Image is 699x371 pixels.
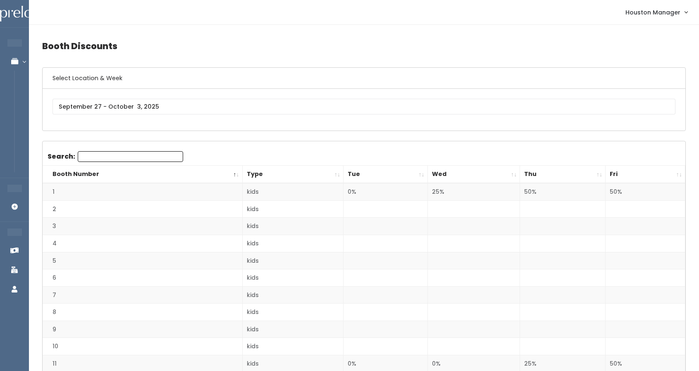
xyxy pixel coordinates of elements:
td: kids [242,200,344,218]
input: September 27 - October 3, 2025 [52,99,675,114]
td: kids [242,338,344,355]
td: 1 [43,183,242,200]
td: 5 [43,252,242,269]
td: 3 [43,218,242,235]
th: Fri: activate to sort column ascending [606,166,685,183]
input: Search: [78,151,183,162]
h4: Booth Discounts [42,35,686,57]
td: 9 [43,321,242,338]
td: 50% [606,183,685,200]
td: kids [242,286,344,304]
td: kids [242,218,344,235]
th: Type: activate to sort column ascending [242,166,344,183]
td: 0% [344,183,428,200]
td: 25% [427,183,520,200]
td: kids [242,269,344,287]
td: kids [242,183,344,200]
td: 10 [43,338,242,355]
td: kids [242,252,344,269]
td: kids [242,235,344,252]
th: Booth Number: activate to sort column descending [43,166,242,183]
td: 7 [43,286,242,304]
td: 8 [43,304,242,321]
td: kids [242,304,344,321]
td: 4 [43,235,242,252]
td: 2 [43,200,242,218]
th: Wed: activate to sort column ascending [427,166,520,183]
td: 6 [43,269,242,287]
label: Search: [48,151,183,162]
h6: Select Location & Week [43,68,685,89]
td: 50% [520,183,606,200]
span: Houston Manager [625,8,680,17]
th: Tue: activate to sort column ascending [344,166,428,183]
td: kids [242,321,344,338]
a: Houston Manager [617,3,696,21]
th: Thu: activate to sort column ascending [520,166,606,183]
